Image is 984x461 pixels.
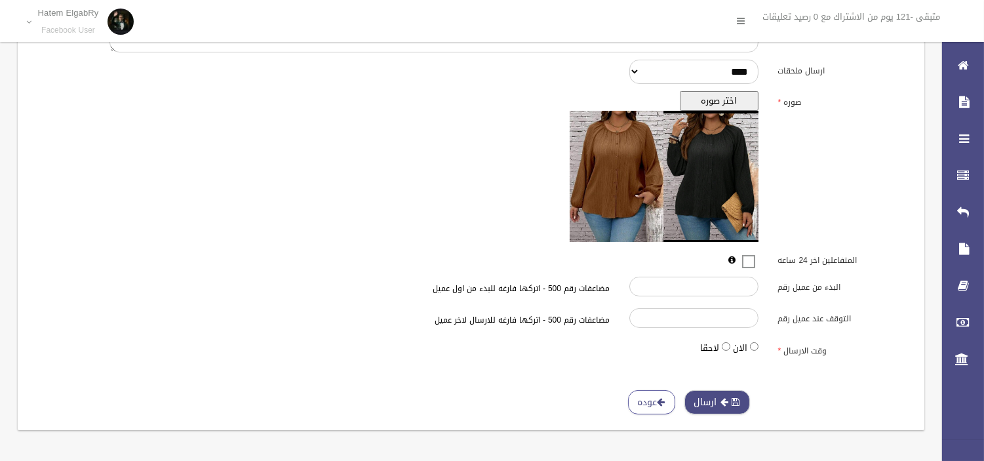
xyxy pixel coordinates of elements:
label: التوقف عند عميل رقم [768,308,917,327]
a: عوده [628,390,675,414]
button: ارسال [684,390,750,414]
h6: مضاعفات رقم 500 - اتركها فارغه للارسال لاخر عميل [258,316,610,325]
label: المتفاعلين اخر 24 ساعه [768,249,917,268]
label: وقت الارسال [768,340,917,358]
label: لاحقا [700,340,719,356]
img: معاينه الصوره [570,111,758,242]
small: Facebook User [38,26,99,35]
label: صوره [768,91,917,110]
button: اختر صوره [680,91,758,111]
label: ارسال ملحقات [768,60,917,78]
label: البدء من عميل رقم [768,277,917,295]
label: الان [733,340,747,356]
h6: مضاعفات رقم 500 - اتركها فارغه للبدء من اول عميل [258,285,610,293]
p: Hatem ElgabRy [38,8,99,18]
